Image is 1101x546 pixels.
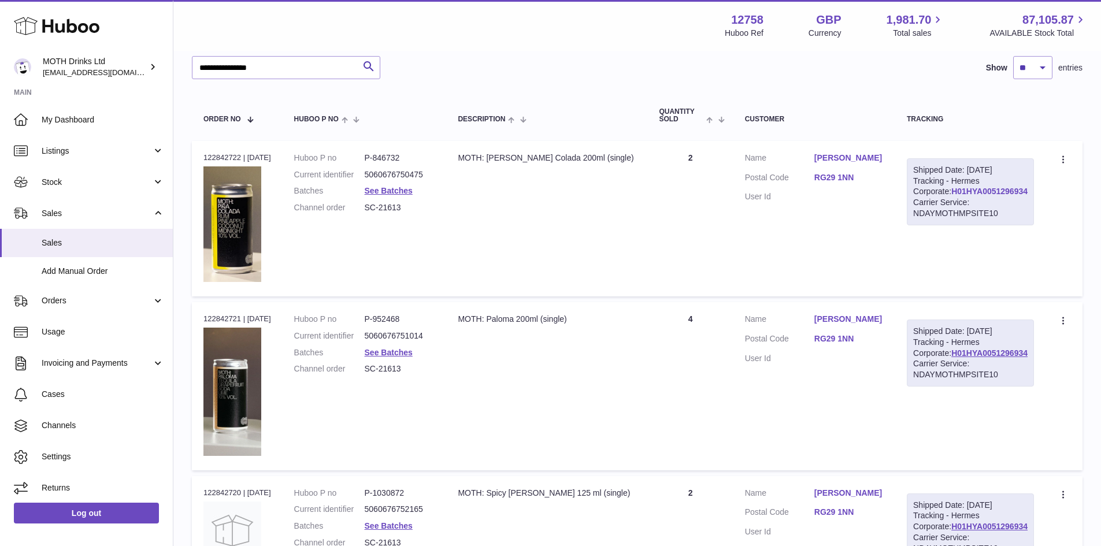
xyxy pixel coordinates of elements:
[745,314,814,328] dt: Name
[294,202,365,213] dt: Channel order
[814,333,884,344] a: RG29 1NN
[203,166,261,282] img: 127581729091396.png
[203,116,241,123] span: Order No
[814,488,884,499] a: [PERSON_NAME]
[745,526,814,537] dt: User Id
[42,420,164,431] span: Channels
[913,358,1028,380] div: Carrier Service: NDAYMOTHMPSITE10
[745,353,814,364] dt: User Id
[951,522,1028,531] a: H01HYA0051296934
[42,208,152,219] span: Sales
[365,488,435,499] dd: P-1030872
[745,488,814,502] dt: Name
[745,507,814,521] dt: Postal Code
[203,488,271,498] div: 122842720 | [DATE]
[647,302,733,470] td: 4
[893,28,944,39] span: Total sales
[365,521,413,530] a: See Batches
[907,158,1034,225] div: Tracking - Hermes Corporate:
[14,58,31,76] img: orders@mothdrinks.com
[365,363,435,374] dd: SC-21613
[365,330,435,341] dd: 5060676751014
[365,504,435,515] dd: 5060676752165
[42,389,164,400] span: Cases
[14,503,159,523] a: Log out
[887,12,945,39] a: 1,981.70 Total sales
[907,320,1034,387] div: Tracking - Hermes Corporate:
[42,146,152,157] span: Listings
[745,191,814,202] dt: User Id
[294,153,365,164] dt: Huboo P no
[458,153,636,164] div: MOTH: [PERSON_NAME] Colada 200ml (single)
[294,347,365,358] dt: Batches
[294,488,365,499] dt: Huboo P no
[365,153,435,164] dd: P-846732
[43,56,147,78] div: MOTH Drinks Ltd
[42,266,164,277] span: Add Manual Order
[42,295,152,306] span: Orders
[647,141,733,296] td: 2
[951,348,1028,358] a: H01HYA0051296934
[365,348,413,357] a: See Batches
[745,172,814,186] dt: Postal Code
[458,314,636,325] div: MOTH: Paloma 200ml (single)
[989,12,1087,39] a: 87,105.87 AVAILABLE Stock Total
[913,326,1028,337] div: Shipped Date: [DATE]
[365,186,413,195] a: See Batches
[294,185,365,196] dt: Batches
[42,451,164,462] span: Settings
[458,488,636,499] div: MOTH: Spicy [PERSON_NAME] 125 ml (single)
[203,314,271,324] div: 122842721 | [DATE]
[814,153,884,164] a: [PERSON_NAME]
[203,328,261,455] img: 127581729090972.png
[294,363,365,374] dt: Channel order
[42,237,164,248] span: Sales
[42,482,164,493] span: Returns
[42,358,152,369] span: Invoicing and Payments
[887,12,932,28] span: 1,981.70
[1022,12,1074,28] span: 87,105.87
[365,314,435,325] dd: P-952468
[913,165,1028,176] div: Shipped Date: [DATE]
[814,314,884,325] a: [PERSON_NAME]
[42,114,164,125] span: My Dashboard
[365,169,435,180] dd: 5060676750475
[745,333,814,347] dt: Postal Code
[294,314,365,325] dt: Huboo P no
[913,197,1028,219] div: Carrier Service: NDAYMOTHMPSITE10
[907,116,1034,123] div: Tracking
[814,172,884,183] a: RG29 1NN
[294,521,365,532] dt: Batches
[294,116,339,123] span: Huboo P no
[913,500,1028,511] div: Shipped Date: [DATE]
[43,68,170,77] span: [EMAIL_ADDRESS][DOMAIN_NAME]
[986,62,1007,73] label: Show
[42,326,164,337] span: Usage
[1058,62,1083,73] span: entries
[294,504,365,515] dt: Current identifier
[745,116,884,123] div: Customer
[42,177,152,188] span: Stock
[814,507,884,518] a: RG29 1NN
[203,153,271,163] div: 122842722 | [DATE]
[745,153,814,166] dt: Name
[294,330,365,341] dt: Current identifier
[731,12,763,28] strong: 12758
[725,28,763,39] div: Huboo Ref
[294,169,365,180] dt: Current identifier
[951,187,1028,196] a: H01HYA0051296934
[809,28,841,39] div: Currency
[458,116,505,123] span: Description
[365,202,435,213] dd: SC-21613
[989,28,1087,39] span: AVAILABLE Stock Total
[816,12,841,28] strong: GBP
[659,108,703,123] span: Quantity Sold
